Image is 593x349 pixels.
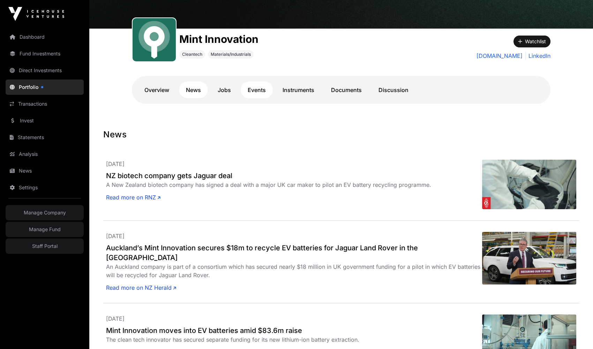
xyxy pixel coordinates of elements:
a: LinkedIn [525,52,550,60]
nav: Tabs [137,82,545,98]
a: Statements [6,130,84,145]
a: NZ biotech company gets Jaguar deal [106,171,482,181]
a: Documents [324,82,369,98]
p: [DATE] [106,160,482,168]
a: Jobs [211,82,238,98]
a: Staff Portal [6,238,84,254]
a: Events [241,82,273,98]
iframe: Chat Widget [558,316,593,349]
a: News [179,82,208,98]
button: Watchlist [513,36,550,47]
div: An Auckland company is part of a consortium which has secured nearly $18 million in UK government... [106,263,482,279]
a: Direct Investments [6,63,84,78]
a: Portfolio [6,79,84,95]
a: Read more on RNZ [106,193,160,202]
a: [DOMAIN_NAME] [476,52,523,60]
a: News [6,163,84,179]
h1: News [103,129,579,140]
a: Manage Fund [6,222,84,237]
a: Settings [6,180,84,195]
div: A New Zealand biotech company has signed a deal with a major UK car maker to pilot an EV battery ... [106,181,482,189]
a: Overview [137,82,176,98]
img: 7CKQZ5YPJBF5TCMQBUXWBKVZKI.jpg [482,232,576,285]
p: [DATE] [106,232,482,240]
a: Dashboard [6,29,84,45]
img: Icehouse Ventures Logo [8,7,64,21]
a: Auckland’s Mint Innovation secures $18m to recycle EV batteries for Jaguar Land Rover in the [GEO... [106,243,482,263]
span: Materials/Industrials [211,52,251,57]
h1: Mint Innovation [179,33,258,45]
a: Transactions [6,96,84,112]
a: Instruments [276,82,321,98]
img: Mint.svg [135,21,173,59]
img: 4K2DXWV_687835b9ce478d6e7495c317_Mint_2_jpg.png [482,160,576,209]
a: Fund Investments [6,46,84,61]
a: Manage Company [6,205,84,220]
p: [DATE] [106,314,482,323]
a: Invest [6,113,84,128]
a: Discussion [371,82,415,98]
a: Mint Innovation moves into EV batteries amid $83.6m raise [106,326,482,335]
a: Analysis [6,146,84,162]
div: The clean tech innovator has secured separate funding for its new lithium-ion battery extraction. [106,335,482,344]
a: Read more on NZ Herald [106,283,176,292]
span: Cleantech [182,52,202,57]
